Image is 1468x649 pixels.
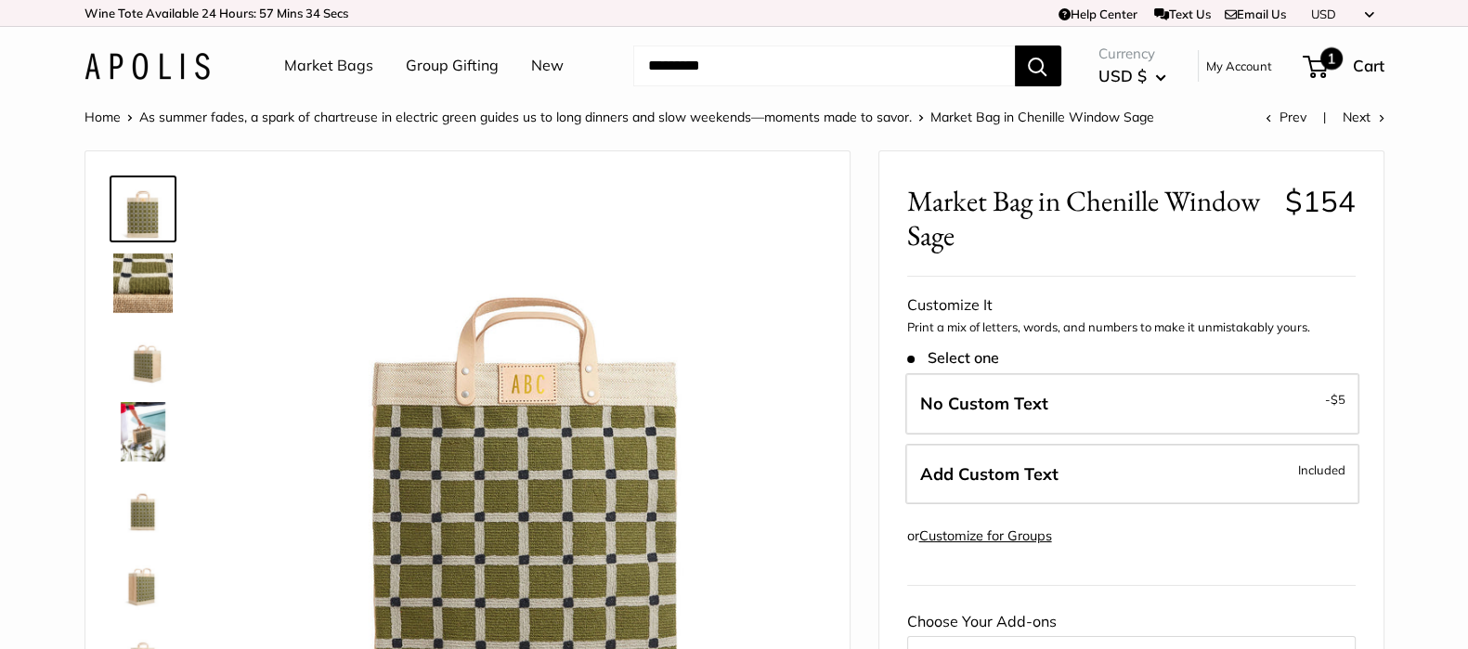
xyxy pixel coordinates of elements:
span: Included [1298,459,1345,481]
a: Customize for Groups [919,527,1052,544]
a: Help Center [1059,6,1137,21]
a: Market Bag in Chenille Window Sage [110,547,176,614]
a: Market Bags [284,52,373,80]
a: Market Bag in Chenille Window Sage [110,324,176,391]
a: Market Bag in Chenille Window Sage [110,398,176,465]
a: New [531,52,564,80]
img: Market Bag in Chenille Window Sage [113,328,173,387]
img: Market Bag in Chenille Window Sage [113,551,173,610]
img: Apolis [84,53,210,80]
label: Leave Blank [905,373,1359,435]
span: Market Bag in Chenille Window Sage [930,109,1154,125]
img: Market Bag in Chenille Window Sage [113,179,173,239]
input: Search... [633,45,1015,86]
span: Currency [1098,41,1166,67]
a: Next [1343,109,1384,125]
a: Home [84,109,121,125]
a: Group Gifting [406,52,499,80]
div: Customize It [907,292,1356,319]
span: Secs [323,6,348,20]
a: My Account [1206,55,1272,77]
p: Print a mix of letters, words, and numbers to make it unmistakably yours. [907,318,1356,337]
span: $154 [1285,183,1356,219]
span: USD $ [1098,66,1147,85]
span: USD [1311,6,1336,21]
span: $5 [1331,392,1345,407]
button: Search [1015,45,1061,86]
span: 1 [1320,47,1343,70]
a: Prev [1266,109,1306,125]
img: Market Bag in Chenille Window Sage [113,476,173,536]
a: Market Bag in Chenille Window Sage [110,250,176,317]
span: 34 [305,6,320,20]
a: Text Us [1154,6,1211,21]
label: Add Custom Text [905,444,1359,505]
span: No Custom Text [920,393,1048,414]
span: Cart [1353,56,1384,75]
a: 1 Cart [1305,51,1384,81]
span: Add Custom Text [920,463,1059,485]
span: Mins [277,6,303,20]
img: Market Bag in Chenille Window Sage [113,253,173,313]
div: or [907,524,1052,549]
span: Market Bag in Chenille Window Sage [907,184,1271,253]
a: Market Bag in Chenille Window Sage [110,175,176,242]
a: As summer fades, a spark of chartreuse in electric green guides us to long dinners and slow weeke... [139,109,912,125]
span: - [1325,388,1345,410]
span: 57 [259,6,274,20]
img: Market Bag in Chenille Window Sage [113,402,173,461]
a: Email Us [1225,6,1286,21]
span: Select one [907,349,999,367]
button: USD $ [1098,61,1166,91]
nav: Breadcrumb [84,105,1154,129]
a: Market Bag in Chenille Window Sage [110,473,176,539]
